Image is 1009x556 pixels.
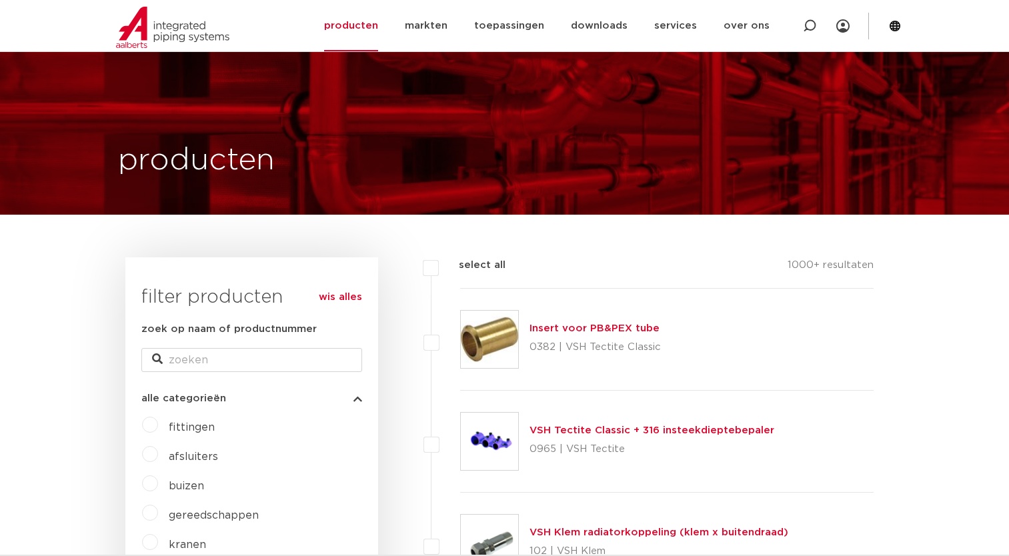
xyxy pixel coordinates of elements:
label: zoek op naam of productnummer [141,321,317,337]
a: buizen [169,481,204,491]
span: alle categorieën [141,393,226,403]
a: fittingen [169,422,215,433]
input: zoeken [141,348,362,372]
a: VSH Tectite Classic + 316 insteekdieptebepaler [530,425,774,435]
h3: filter producten [141,284,362,311]
p: 0382 | VSH Tectite Classic [530,337,661,358]
label: select all [439,257,506,273]
p: 0965 | VSH Tectite [530,439,774,460]
a: kranen [169,539,206,550]
img: Thumbnail for Insert voor PB&PEX tube [461,311,518,368]
a: gereedschappen [169,510,259,521]
a: Insert voor PB&PEX tube [530,323,660,333]
h1: producten [118,139,275,182]
button: alle categorieën [141,393,362,403]
a: VSH Klem radiatorkoppeling (klem x buitendraad) [530,527,788,537]
p: 1000+ resultaten [788,257,874,278]
a: afsluiters [169,451,218,462]
a: wis alles [319,289,362,305]
img: Thumbnail for VSH Tectite Classic + 316 insteekdieptebepaler [461,413,518,470]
